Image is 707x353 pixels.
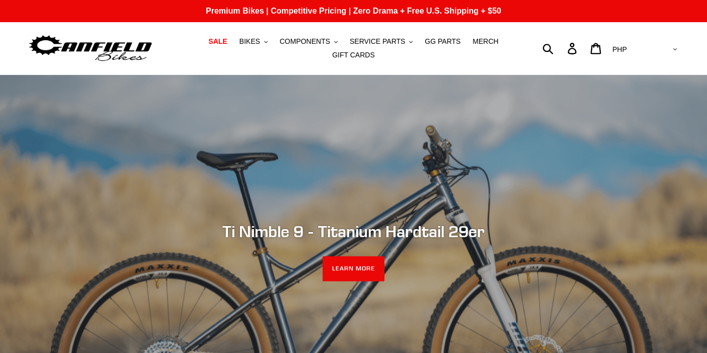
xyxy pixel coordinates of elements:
span: BIKES [240,37,260,46]
button: BIKES [234,35,273,48]
img: Canfield Bikes [28,33,153,64]
span: MERCH [473,37,498,46]
a: MERCH [467,35,503,48]
span: COMPONENTS [280,37,330,46]
span: SALE [208,37,227,46]
a: GIFT CARDS [327,48,380,62]
h2: Ti Nimble 9 - Titanium Hardtail 29er [80,222,628,241]
a: SALE [203,35,232,48]
span: GG PARTS [425,37,460,46]
input: Search [548,37,574,59]
button: SERVICE PARTS [345,35,418,48]
span: GIFT CARDS [332,51,375,59]
button: COMPONENTS [275,35,343,48]
a: LEARN MORE [323,256,384,281]
a: GG PARTS [420,35,465,48]
span: SERVICE PARTS [350,37,405,46]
